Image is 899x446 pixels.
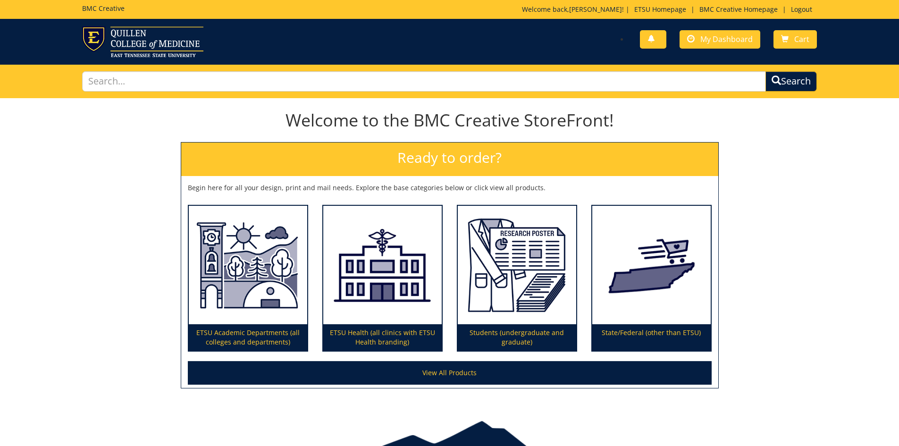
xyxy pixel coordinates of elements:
a: [PERSON_NAME] [569,5,622,14]
input: Search... [82,71,766,92]
a: My Dashboard [680,30,760,49]
img: ETSU Health (all clinics with ETSU Health branding) [323,206,442,325]
p: Begin here for all your design, print and mail needs. Explore the base categories below or click ... [188,183,712,193]
p: Welcome back, ! | | | [522,5,817,14]
img: State/Federal (other than ETSU) [592,206,711,325]
a: ETSU Health (all clinics with ETSU Health branding) [323,206,442,351]
h1: Welcome to the BMC Creative StoreFront! [181,111,719,130]
a: View All Products [188,361,712,385]
p: Students (undergraduate and graduate) [458,324,576,351]
a: BMC Creative Homepage [695,5,782,14]
a: State/Federal (other than ETSU) [592,206,711,351]
a: ETSU Academic Departments (all colleges and departments) [189,206,307,351]
span: Cart [794,34,809,44]
button: Search [765,71,817,92]
a: Cart [773,30,817,49]
h2: Ready to order? [181,143,718,176]
img: Students (undergraduate and graduate) [458,206,576,325]
a: ETSU Homepage [630,5,691,14]
img: ETSU Academic Departments (all colleges and departments) [189,206,307,325]
p: ETSU Academic Departments (all colleges and departments) [189,324,307,351]
p: ETSU Health (all clinics with ETSU Health branding) [323,324,442,351]
h5: BMC Creative [82,5,125,12]
img: ETSU logo [82,26,203,57]
span: My Dashboard [700,34,753,44]
p: State/Federal (other than ETSU) [592,324,711,351]
a: Students (undergraduate and graduate) [458,206,576,351]
a: Logout [786,5,817,14]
